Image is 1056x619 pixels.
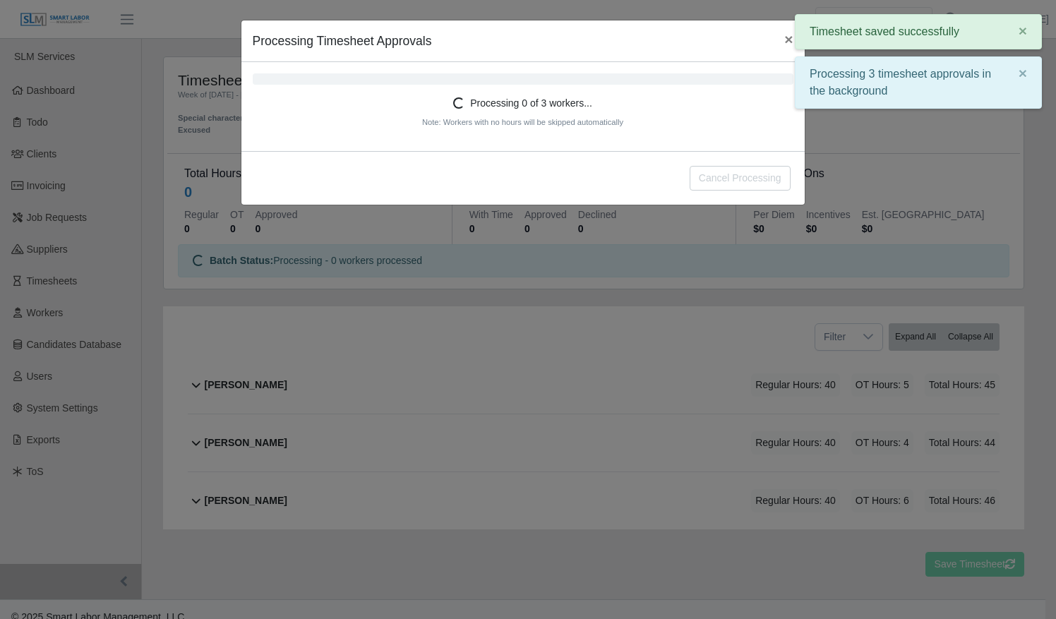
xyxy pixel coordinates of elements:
p: Note: Workers with no hours will be skipped automatically [253,116,793,128]
div: Timesheet saved successfully [795,14,1042,49]
div: Processing 0 of 3 workers... [253,96,793,128]
h5: Processing Timesheet Approvals [253,32,432,50]
span: × [1019,65,1027,81]
span: × [784,31,793,47]
button: Close [773,20,804,58]
div: Processing 3 timesheet approvals in the background [795,56,1042,109]
button: Cancel Processing [690,166,791,191]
